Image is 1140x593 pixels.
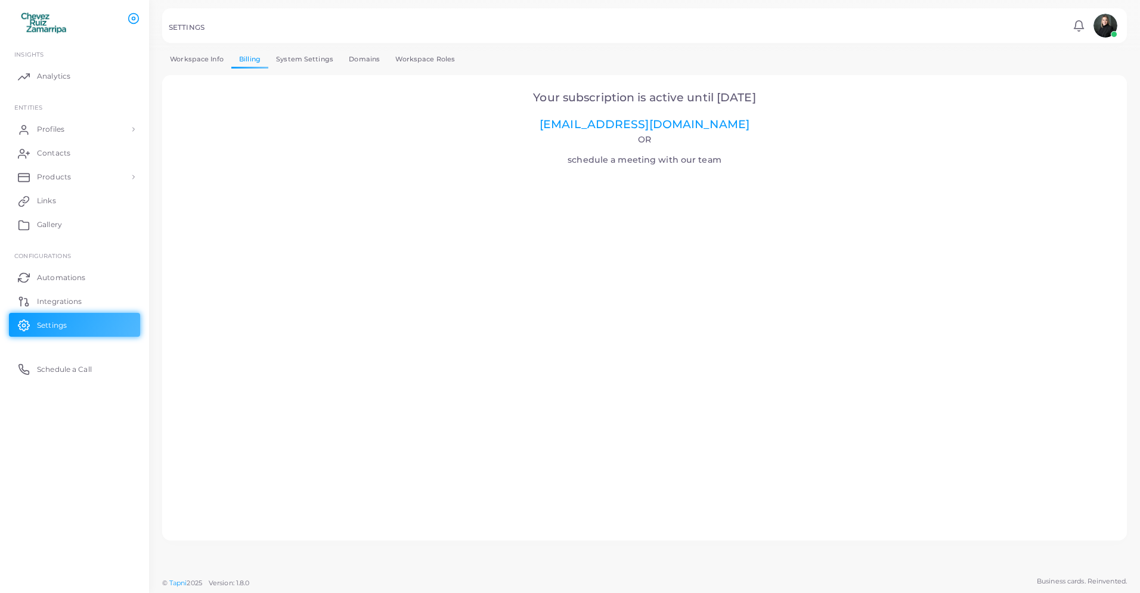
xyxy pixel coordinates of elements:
a: [EMAIL_ADDRESS][DOMAIN_NAME] [540,117,749,131]
span: Settings [37,320,67,331]
span: © [162,578,249,588]
a: System Settings [268,51,341,68]
iframe: Select a Date & Time - Calendly [179,169,1111,524]
a: Schedule a Call [9,357,140,381]
a: Contacts [9,141,140,165]
span: Gallery [37,219,62,230]
span: Profiles [37,124,64,135]
a: Gallery [9,213,140,237]
a: Workspace Roles [388,51,463,68]
a: Billing [231,51,268,68]
h4: schedule a meeting with our team [179,135,1111,165]
a: Links [9,189,140,213]
a: Profiles [9,117,140,141]
img: logo [11,11,77,33]
span: ENTITIES [14,104,42,111]
a: Automations [9,265,140,289]
a: avatar [1090,14,1120,38]
span: Contacts [37,148,70,159]
span: Or [638,134,651,145]
a: Analytics [9,64,140,88]
span: Links [37,195,56,206]
a: Products [9,165,140,189]
span: INSIGHTS [14,51,44,58]
span: Products [37,172,71,182]
a: Settings [9,313,140,337]
a: Domains [341,51,388,68]
span: Automations [37,272,85,283]
span: Schedule a Call [37,364,92,375]
span: 2025 [187,578,202,588]
a: Workspace Info [162,51,231,68]
a: Tapni [169,579,187,587]
a: Integrations [9,289,140,313]
img: avatar [1093,14,1117,38]
span: Configurations [14,252,71,259]
h5: SETTINGS [169,23,205,32]
span: Your subscription is active until [DATE] [533,91,755,104]
span: Analytics [37,71,70,82]
span: Version: 1.8.0 [209,579,250,587]
span: Integrations [37,296,82,307]
span: Business cards. Reinvented. [1037,576,1127,586]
